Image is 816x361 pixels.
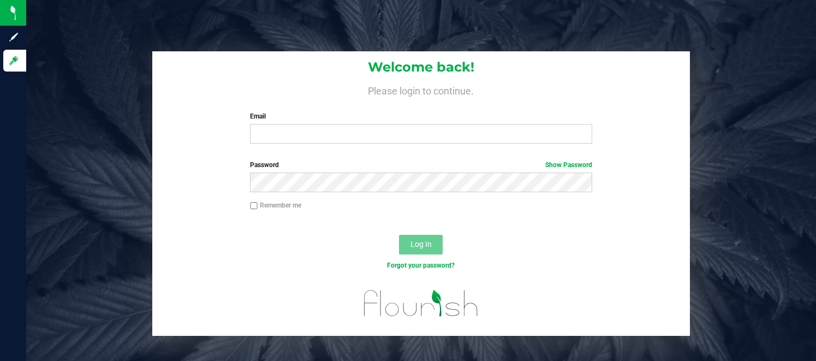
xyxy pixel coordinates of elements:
span: Log In [410,240,432,248]
h1: Welcome back! [152,60,690,74]
h4: Please login to continue. [152,83,690,96]
inline-svg: Log in [8,55,19,66]
inline-svg: Sign up [8,32,19,43]
a: Show Password [545,161,592,169]
button: Log In [399,235,443,255]
span: Password [250,161,279,169]
input: Remember me [250,202,258,210]
label: Email [250,111,592,121]
label: Remember me [250,200,301,210]
a: Forgot your password? [387,262,455,269]
img: flourish_logo.svg [354,282,488,325]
